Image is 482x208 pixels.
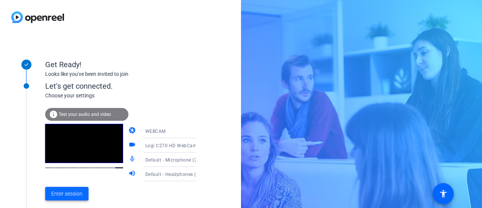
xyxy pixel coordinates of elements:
[45,80,211,92] div: Let's get connected.
[145,157,253,163] span: Default - Microphone (2- Logi C270 HD WebCam)
[49,110,58,119] mat-icon: info
[128,155,137,164] mat-icon: mic_none
[439,189,448,198] mat-icon: accessibility
[128,141,137,150] mat-icon: videocam
[145,142,226,148] span: Logi C270 HD WebCam (046d:0825)
[145,129,166,134] span: WEBCAM
[128,126,137,136] mat-icon: camera
[51,190,82,198] span: Enter session
[45,59,196,70] div: Get Ready!
[59,112,111,117] span: Test your audio and video
[145,171,240,177] span: Default - Headphones (2- Realtek(R) Audio)
[45,92,211,100] div: Choose your settings
[45,187,88,200] button: Enter session
[128,169,137,179] mat-icon: volume_up
[45,70,196,78] div: Looks like you've been invited to join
